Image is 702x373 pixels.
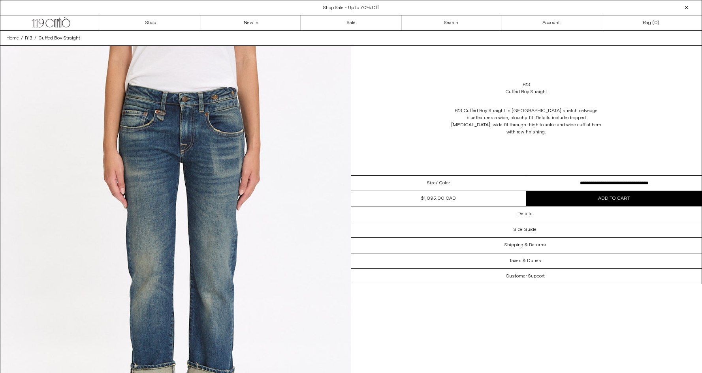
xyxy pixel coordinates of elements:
div: $1,095.00 CAD [421,195,456,202]
span: Home [6,35,19,41]
span: / Color [436,180,450,187]
span: Add to cart [598,195,630,202]
h3: Shipping & Returns [504,242,546,248]
span: R13 [25,35,32,41]
a: Shop [101,15,201,30]
a: R13 [523,81,530,88]
span: 0 [654,20,657,26]
span: Size [427,180,436,187]
a: New In [201,15,301,30]
a: Search [401,15,501,30]
span: / [34,35,36,42]
h3: Size Guide [514,227,536,232]
h3: Details [518,211,533,217]
a: Bag () [601,15,701,30]
span: ) [654,19,659,26]
a: Home [6,35,19,42]
a: Shop Sale - Up to 70% Off [323,5,379,11]
p: R13 Cuffed Boy Straight in [GEOGRAPHIC_DATA] stretch selvedge blue [447,103,605,140]
button: Add to cart [526,191,702,206]
a: R13 [25,35,32,42]
span: features a wide, slouchy fit. Details include dropped [MEDICAL_DATA], wide fit through thigh to a... [451,115,601,135]
h3: Customer Support [506,274,545,279]
a: Account [501,15,601,30]
div: Cuffed Boy Straight [505,88,547,96]
span: / [21,35,23,42]
span: Cuffed Boy Straight [38,35,80,41]
a: Sale [301,15,401,30]
h3: Taxes & Duties [509,258,541,264]
a: Cuffed Boy Straight [38,35,80,42]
